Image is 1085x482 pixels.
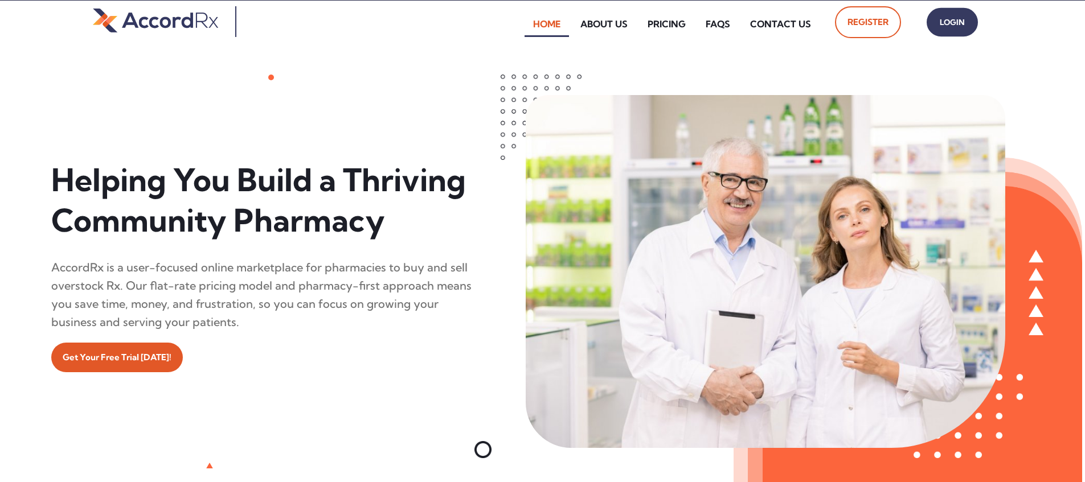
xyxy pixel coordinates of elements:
span: Get Your Free Trial [DATE]! [63,348,171,366]
h1: Helping You Build a Thriving Community Pharmacy [51,160,474,241]
a: Get Your Free Trial [DATE]! [51,343,183,372]
a: Register [835,6,901,38]
a: About Us [572,11,636,37]
a: FAQs [697,11,739,37]
img: default-logo [93,6,218,34]
a: Login [927,8,978,37]
span: Login [938,14,967,31]
a: Contact Us [742,11,820,37]
a: Home [525,11,569,37]
a: Pricing [639,11,694,37]
div: AccordRx is a user-focused online marketplace for pharmacies to buy and sell overstock Rx. Our fl... [51,258,474,331]
span: Register [847,13,889,31]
